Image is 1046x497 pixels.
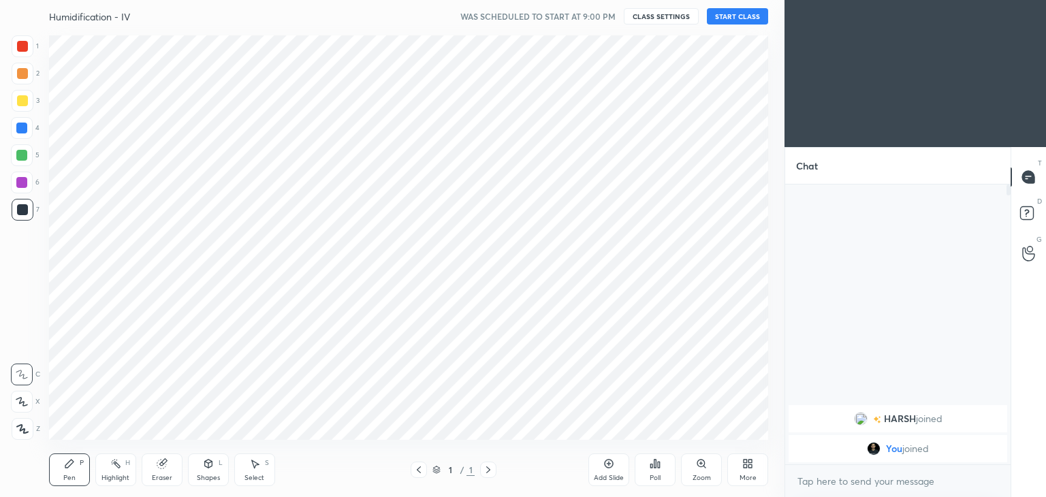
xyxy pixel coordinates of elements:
span: joined [916,413,942,424]
span: joined [902,443,929,454]
p: D [1037,196,1042,206]
p: G [1036,234,1042,244]
span: You [886,443,902,454]
img: 143f78ded8b14cd2875f9ae30291ab3c.jpg [867,442,881,455]
span: HARSH [884,413,916,424]
img: no-rating-badge.077c3623.svg [873,416,881,423]
div: grid [785,402,1011,465]
p: T [1038,158,1042,168]
p: Chat [785,148,829,184]
img: 3 [854,412,868,426]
